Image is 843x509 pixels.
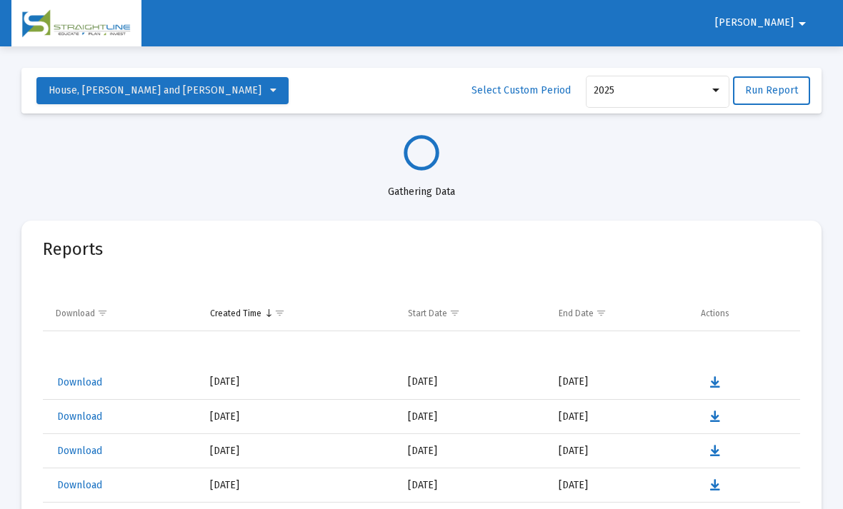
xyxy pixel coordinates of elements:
td: [DATE] [398,400,549,434]
span: Show filter options for column 'Start Date' [449,308,460,318]
td: Column End Date [549,296,690,331]
mat-icon: arrow_drop_down [794,9,811,38]
td: [DATE] [549,366,690,400]
span: 2025 [594,84,614,96]
td: Column Start Date [398,296,549,331]
span: Download [57,410,102,423]
td: [DATE] [398,434,549,468]
span: Download [57,376,102,388]
span: Show filter options for column 'Created Time' [274,308,285,318]
td: [DATE] [398,366,549,400]
td: [DATE] [549,400,690,434]
button: [PERSON_NAME] [698,9,828,37]
div: [DATE] [210,444,388,458]
span: Show filter options for column 'Download' [97,308,108,318]
td: [DATE] [549,468,690,503]
div: [DATE] [210,478,388,493]
div: [DATE] [210,375,388,389]
td: Column Created Time [200,296,398,331]
td: [DATE] [549,434,690,468]
div: Actions [701,308,729,319]
td: [DATE] [398,468,549,503]
mat-card-title: Reports [43,242,103,256]
span: House, [PERSON_NAME] and [PERSON_NAME] [49,84,261,96]
span: Download [57,445,102,457]
div: [DATE] [210,410,388,424]
td: Column Actions [691,296,800,331]
div: Download [56,308,95,319]
img: Dashboard [22,9,131,38]
span: Run Report [745,84,798,96]
span: [PERSON_NAME] [715,17,794,29]
button: House, [PERSON_NAME] and [PERSON_NAME] [36,77,289,104]
td: Column Download [43,296,200,331]
span: Download [57,479,102,491]
div: Start Date [408,308,447,319]
div: Created Time [210,308,261,319]
div: Gathering Data [21,171,822,199]
span: Show filter options for column 'End Date' [596,308,607,318]
button: Run Report [733,76,810,105]
span: Select Custom Period [472,84,571,96]
div: End Date [559,308,594,319]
